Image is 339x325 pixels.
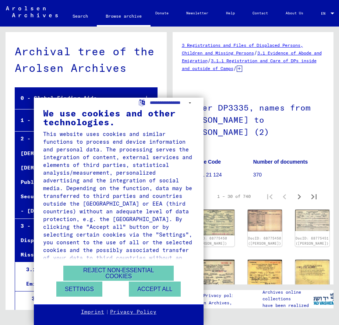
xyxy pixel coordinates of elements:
[110,308,156,316] a: Privacy Policy
[43,130,194,269] div: This website uses cookies and similar functions to process end device information and personal da...
[81,308,104,316] a: Imprint
[43,109,194,126] div: We use cookies and other technologies.
[63,266,174,281] button: Reject non-essential cookies
[129,282,181,297] button: Accept all
[56,282,102,297] button: Settings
